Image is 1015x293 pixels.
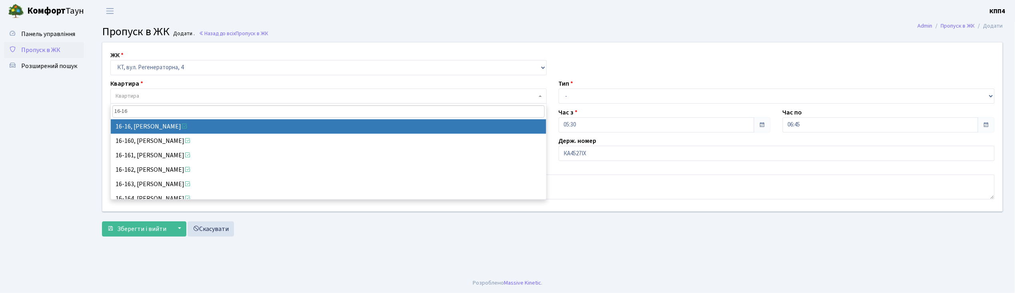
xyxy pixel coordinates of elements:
img: logo.png [8,3,24,19]
li: Додати [975,22,1003,30]
span: Розширений пошук [21,62,77,70]
li: 16-161, [PERSON_NAME] [111,148,546,163]
label: ЖК [110,50,124,60]
small: Додати . [172,30,195,37]
li: 16-163, [PERSON_NAME] [111,177,546,191]
b: КПП4 [990,7,1005,16]
nav: breadcrumb [906,18,1015,34]
a: Назад до всіхПропуск в ЖК [199,30,268,37]
a: КПП4 [990,6,1005,16]
label: Квартира [110,79,143,88]
a: Admin [918,22,933,30]
a: Пропуск в ЖК [941,22,975,30]
label: Час по [783,108,802,117]
span: Пропуск в ЖК [236,30,268,37]
span: Панель управління [21,30,75,38]
label: Держ. номер [559,136,597,146]
div: Розроблено . [473,279,542,287]
span: Квартира [116,92,139,100]
label: Час з [559,108,578,117]
button: Зберегти і вийти [102,221,172,237]
a: Розширений пошук [4,58,84,74]
span: Пропуск в ЖК [21,46,60,54]
span: Таун [27,4,84,18]
a: Massive Kinetic [504,279,541,287]
li: 16-16, [PERSON_NAME] [111,119,546,134]
li: 16-162, [PERSON_NAME] [111,163,546,177]
li: 16-164, [PERSON_NAME] [111,191,546,206]
button: Переключити навігацію [100,4,120,18]
label: Тип [559,79,573,88]
input: АА1234АА [559,146,995,161]
a: Панель управління [4,26,84,42]
span: Зберегти і вийти [117,225,166,233]
b: Комфорт [27,4,66,17]
span: Пропуск в ЖК [102,24,170,40]
a: Пропуск в ЖК [4,42,84,58]
li: 16-160, [PERSON_NAME] [111,134,546,148]
a: Скасувати [188,221,234,237]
